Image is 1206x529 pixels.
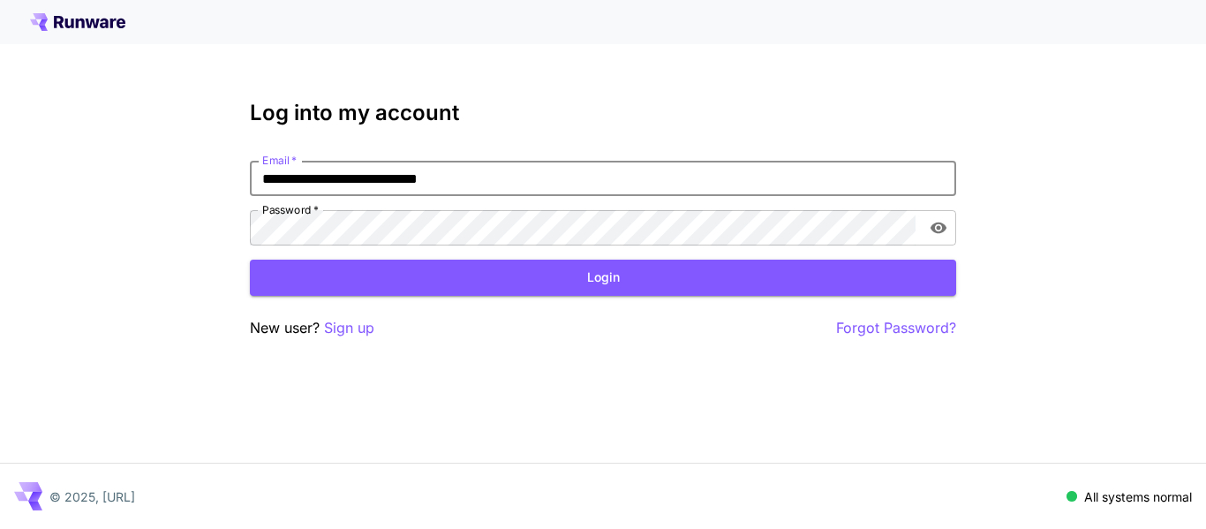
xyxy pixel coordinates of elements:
[923,212,954,244] button: toggle password visibility
[324,317,374,339] button: Sign up
[250,101,956,125] h3: Log into my account
[1084,487,1192,506] p: All systems normal
[262,202,319,217] label: Password
[836,317,956,339] button: Forgot Password?
[250,260,956,296] button: Login
[49,487,135,506] p: © 2025, [URL]
[262,153,297,168] label: Email
[250,317,374,339] p: New user?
